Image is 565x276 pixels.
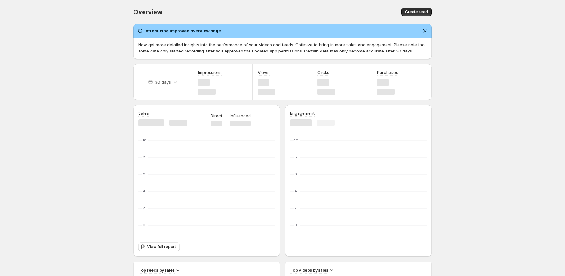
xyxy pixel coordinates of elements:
text: 8 [143,155,145,159]
text: 2 [143,206,145,210]
h3: Top videos by sales [290,267,328,273]
h2: Introducing improved overview page. [145,28,222,34]
span: View full report [147,244,176,249]
h3: Engagement [290,110,315,116]
h3: Views [258,69,270,75]
text: 10 [143,138,146,142]
h3: Purchases [377,69,398,75]
button: Create feed [401,8,432,16]
text: 6 [143,172,145,176]
h3: Impressions [198,69,222,75]
p: Direct [211,113,222,119]
a: View full report [138,242,180,251]
h3: Sales [138,110,149,116]
text: 4 [294,189,297,193]
text: 0 [294,223,297,227]
text: 8 [294,155,297,159]
text: 2 [294,206,297,210]
span: Overview [133,8,162,16]
button: Dismiss notification [420,26,429,35]
text: 10 [294,138,298,142]
p: Influenced [230,113,251,119]
text: 4 [143,189,145,193]
text: 0 [143,223,145,227]
text: 6 [294,172,297,176]
p: Now get more detailed insights into the performance of your videos and feeds. Optimize to bring i... [138,41,427,54]
h3: Clicks [317,69,329,75]
span: Create feed [405,9,428,14]
h3: Top feeds by sales [139,267,175,273]
p: 30 days [155,79,171,85]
